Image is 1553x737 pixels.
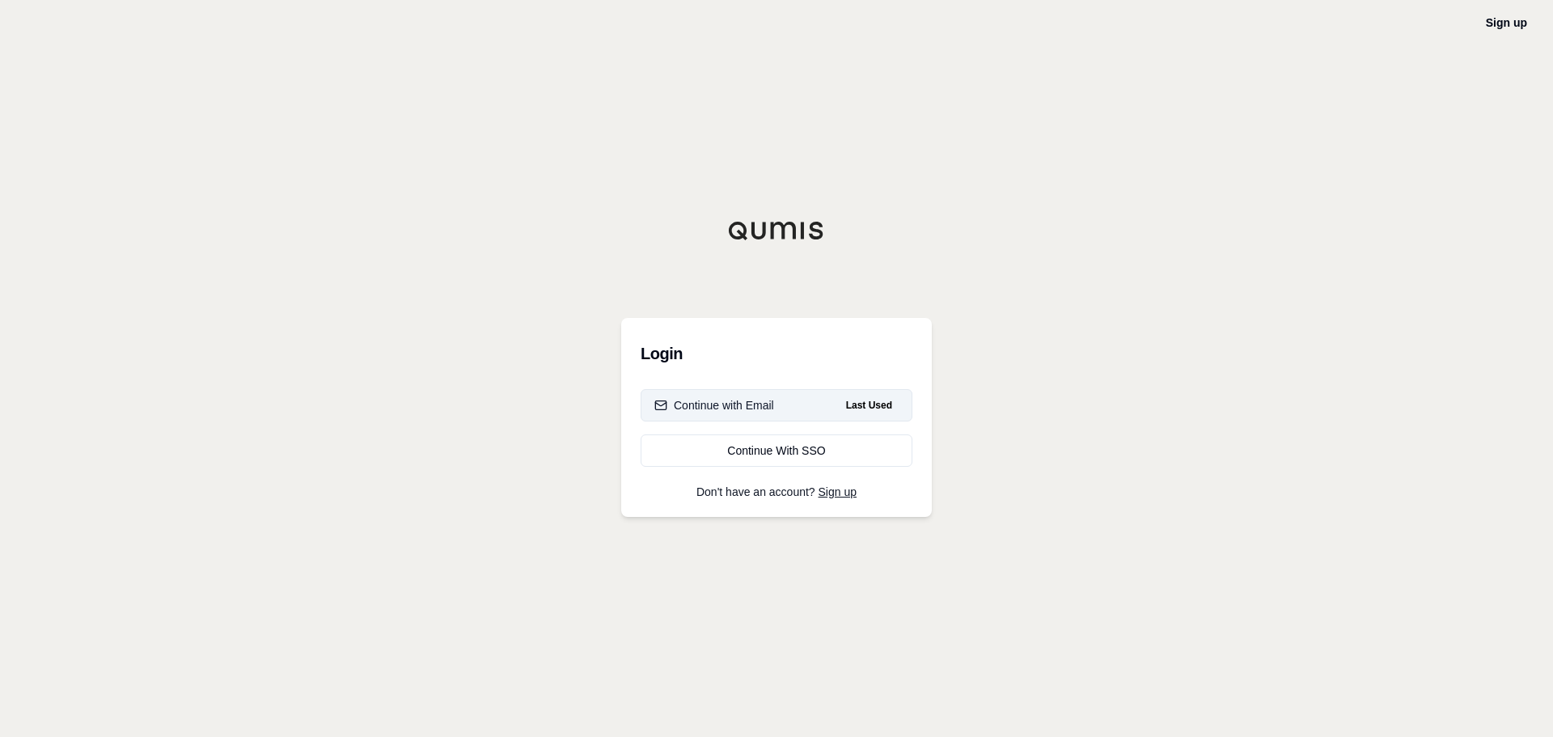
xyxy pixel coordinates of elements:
[654,443,899,459] div: Continue With SSO
[840,396,899,415] span: Last Used
[641,337,912,370] h3: Login
[728,221,825,240] img: Qumis
[1486,16,1527,29] a: Sign up
[641,434,912,467] a: Continue With SSO
[641,389,912,421] button: Continue with EmailLast Used
[641,486,912,498] p: Don't have an account?
[654,397,774,413] div: Continue with Email
[819,485,857,498] a: Sign up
